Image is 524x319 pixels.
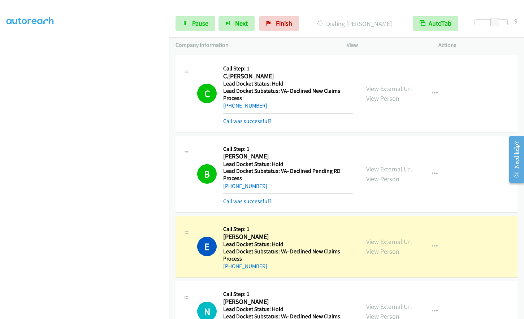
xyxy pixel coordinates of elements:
h1: B [197,164,217,184]
a: View Person [366,247,399,255]
h5: Lead Docket Substatus: VA- Declined Pending RD Process [223,167,353,182]
a: View External Url [366,165,412,173]
p: Actions [438,41,517,49]
div: 9 [514,16,517,26]
h5: Call Step: 1 [223,226,353,233]
h5: Lead Docket Status: Hold [223,306,353,313]
h5: Lead Docket Status: Hold [223,80,353,87]
a: Pause [176,16,215,31]
a: [PHONE_NUMBER] [223,263,267,270]
p: Dialing [PERSON_NAME] [309,19,400,29]
iframe: Resource Center [503,131,524,188]
a: Finish [259,16,299,31]
button: Next [218,16,255,31]
a: [PHONE_NUMBER] [223,183,267,189]
a: [PHONE_NUMBER] [223,102,267,109]
a: View External Url [366,84,412,93]
p: Company Information [176,41,334,49]
h2: [PERSON_NAME] [223,152,353,161]
h5: Lead Docket Substatus: VA- Declined New Claims Process [223,87,353,101]
span: Next [235,19,248,27]
h5: Call Step: 1 [223,290,353,298]
a: View Person [366,94,399,102]
span: Finish [276,19,292,27]
span: Pause [192,19,208,27]
h5: Call Step: 1 [223,145,353,153]
h5: Lead Docket Status: Hold [223,241,353,248]
a: View External Url [366,302,412,311]
h1: C [197,84,217,103]
button: AutoTab [413,16,458,31]
h2: C.[PERSON_NAME] [223,72,353,80]
a: View Person [366,175,399,183]
h5: Lead Docket Status: Hold [223,161,353,168]
h5: Call Step: 1 [223,65,353,72]
h2: [PERSON_NAME] [223,298,353,306]
h1: E [197,237,217,256]
a: Call was successful? [223,118,272,124]
p: View [347,41,426,49]
h2: [PERSON_NAME] [223,233,353,241]
h5: Lead Docket Substatus: VA- Declined New Claims Process [223,248,353,262]
a: View External Url [366,237,412,246]
a: Call was successful? [223,198,272,205]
